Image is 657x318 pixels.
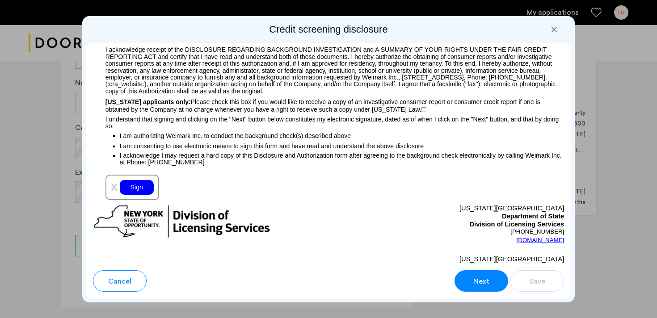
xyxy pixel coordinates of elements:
[93,95,564,113] p: Please check this box if you would like to receive a copy of an investigative consumer report or ...
[120,180,154,195] div: Sign
[328,228,564,235] p: [PHONE_NUMBER]
[86,23,572,36] h2: Credit screening disclosure
[517,236,564,245] a: [DOMAIN_NAME]
[105,98,191,105] span: [US_STATE] applicants only:
[530,276,545,287] span: Save
[510,270,564,292] button: button
[93,205,271,239] img: new-york-logo.png
[108,276,131,287] span: Cancel
[93,42,564,95] p: I acknowledge receipt of the DISCLOSURE REGARDING BACKGROUND INVESTIGATION and A SUMMARY OF YOUR ...
[328,213,564,221] p: Department of State
[328,221,564,229] p: Division of Licensing Services
[421,107,426,112] img: 4LAxfPwtD6BVinC2vKR9tPz10Xbrctccj4YAocJUAAAAASUVORK5CYIIA
[111,179,118,193] span: x
[455,270,508,292] button: button
[328,205,564,213] p: [US_STATE][GEOGRAPHIC_DATA]
[328,254,564,264] p: [US_STATE][GEOGRAPHIC_DATA]
[473,276,489,287] span: Next
[120,130,564,141] p: I am authorizing Weimark Inc. to conduct the background check(s) described above
[120,151,564,166] p: I acknowledge I may request a hard copy of this Disclosure and Authorization form after agreeing ...
[93,113,564,130] p: I understand that signing and clicking on the "Next" button below constitutes my electronic signa...
[120,141,564,151] p: I am consenting to use electronic means to sign this form and have read and understand the above ...
[93,270,147,292] button: button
